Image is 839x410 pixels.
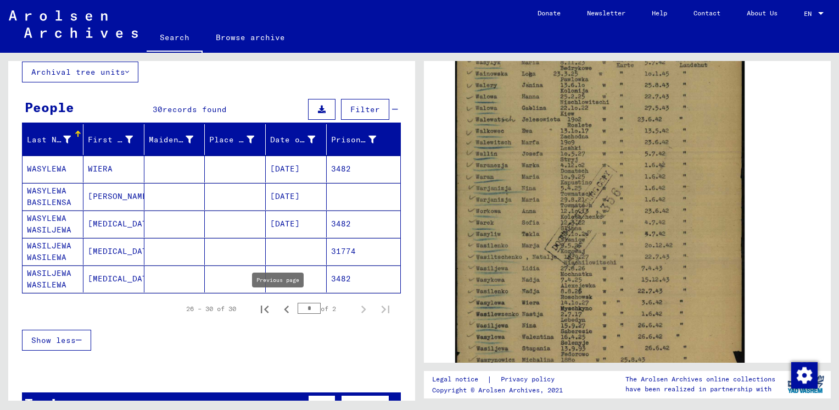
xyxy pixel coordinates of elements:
[153,104,163,114] span: 30
[23,156,83,182] mat-cell: WASYLEWA
[266,124,327,155] mat-header-cell: Date of Birth
[341,99,389,120] button: Filter
[804,10,816,18] span: EN
[266,156,327,182] mat-cell: [DATE]
[327,124,400,155] mat-header-cell: Prisoner #
[22,330,91,351] button: Show less
[625,374,775,384] p: The Arolsen Archives online collections
[27,134,71,146] div: Last Name
[276,298,298,320] button: Previous page
[266,210,327,237] mat-cell: [DATE]
[23,238,83,265] mat-cell: WASYLEWA WASILJEWA WASILEWA WASIELOWA
[147,24,203,53] a: Search
[209,134,254,146] div: Place of Birth
[144,124,205,155] mat-header-cell: Maiden Name
[88,134,133,146] div: First Name
[25,97,74,117] div: People
[205,124,266,155] mat-header-cell: Place of Birth
[23,124,83,155] mat-header-cell: Last Name
[163,104,227,114] span: records found
[374,298,396,320] button: Last page
[22,62,138,82] button: Archival tree units
[298,303,353,314] div: of 2
[353,298,374,320] button: Next page
[432,374,487,385] a: Legal notice
[492,374,568,385] a: Privacy policy
[83,156,144,182] mat-cell: WIERA
[270,131,329,148] div: Date of Birth
[327,210,400,237] mat-cell: 3482
[327,265,400,292] mat-cell: 3482
[350,104,380,114] span: Filter
[327,238,400,265] mat-cell: 31774
[186,304,236,314] div: 26 – 30 of 30
[432,385,568,395] p: Copyright © Arolsen Archives, 2021
[23,265,83,292] mat-cell: WASYLEWA WASILJEWA WASILEWA WASIELOWA
[9,10,138,38] img: Arolsen_neg.svg
[625,384,775,394] p: have been realized in partnership with
[149,131,208,148] div: Maiden Name
[83,210,144,237] mat-cell: [MEDICAL_DATA]
[331,131,390,148] div: Prisoner #
[203,24,298,51] a: Browse archive
[83,183,144,210] mat-cell: [PERSON_NAME]
[791,362,818,389] img: Change consent
[27,131,85,148] div: Last Name
[432,374,568,385] div: |
[83,238,144,265] mat-cell: [MEDICAL_DATA]
[331,134,376,146] div: Prisoner #
[254,298,276,320] button: First page
[270,134,315,146] div: Date of Birth
[83,124,144,155] mat-header-cell: First Name
[83,265,144,292] mat-cell: [MEDICAL_DATA]
[31,335,76,345] span: Show less
[266,183,327,210] mat-cell: [DATE]
[327,156,400,182] mat-cell: 3482
[88,131,147,148] div: First Name
[149,134,194,146] div: Maiden Name
[23,183,83,210] mat-cell: WASYLEWA BASILENSA
[209,131,268,148] div: Place of Birth
[23,210,83,237] mat-cell: WASYLEWA WASILJEWA
[455,1,745,408] img: 001.jpg
[785,370,826,398] img: yv_logo.png
[791,362,817,388] div: Change consent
